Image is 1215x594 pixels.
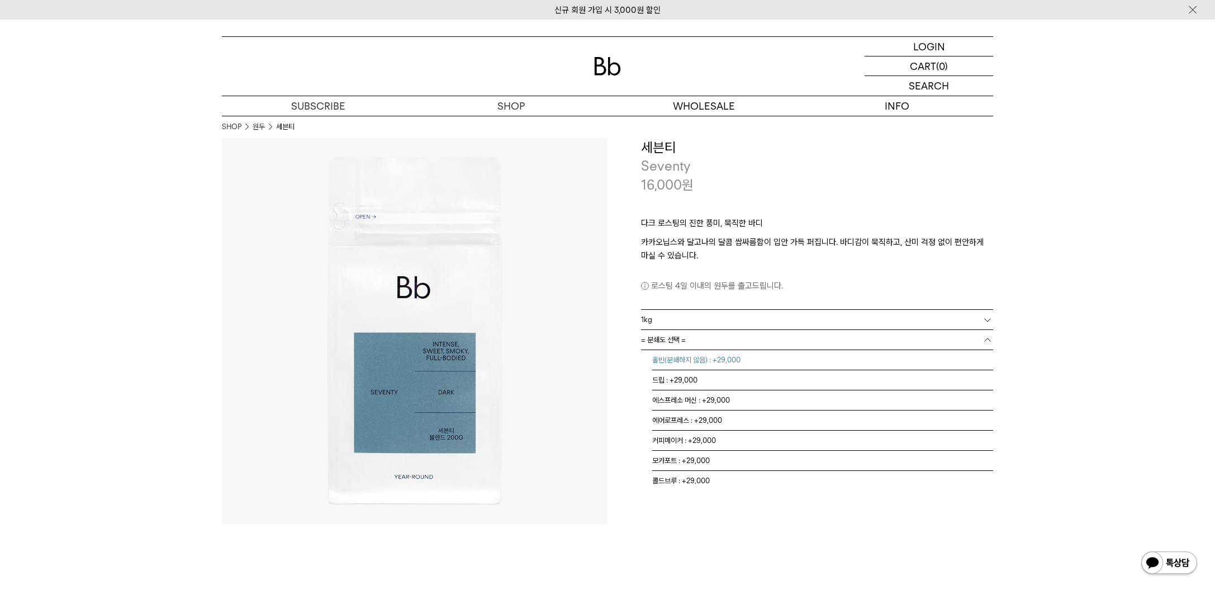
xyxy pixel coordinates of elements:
p: 16,000 [641,176,694,195]
li: 콜드브루 : +29,000 [652,471,993,491]
a: CART (0) [865,56,993,76]
a: SUBSCRIBE [222,96,415,116]
li: 커피메이커 : +29,000 [652,431,993,451]
p: Seventy [641,157,993,176]
li: 에어로프레스 : +29,000 [652,411,993,431]
span: = 분쇄도 선택 = [641,330,686,350]
li: 에스프레소 머신 : +29,000 [652,390,993,411]
p: (0) [936,56,948,76]
a: SHOP [415,96,607,116]
li: 모카포트 : +29,000 [652,451,993,471]
p: 로스팅 4일 이내의 원두를 출고드립니다. [641,279,993,293]
span: 원 [682,177,694,193]
h3: 세븐티 [641,138,993,157]
a: LOGIN [865,37,993,56]
li: 홀빈(분쇄하지 않음) : +29,000 [652,350,993,370]
img: 카카오톡 채널 1:1 채팅 버튼 [1140,550,1198,577]
img: 로고 [594,57,621,76]
a: 신규 회원 가입 시 3,000원 할인 [554,5,661,15]
a: 원두 [253,121,265,133]
span: 1kg [641,310,652,329]
p: INFO [800,96,993,116]
li: 세븐티 [276,121,295,133]
p: 카카오닙스와 달고나의 달콤 쌉싸름함이 입안 가득 퍼집니다. 바디감이 묵직하고, 산미 걱정 없이 편안하게 마실 수 있습니다. [641,235,993,262]
a: SHOP [222,121,241,133]
li: 드립 : +29,000 [652,370,993,390]
p: LOGIN [913,37,945,56]
p: CART [910,56,936,76]
p: WHOLESALE [607,96,800,116]
img: 세븐티 [222,138,607,524]
p: 다크 로스팅의 진한 풍미, 묵직한 바디 [641,216,993,235]
p: SEARCH [909,76,949,96]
